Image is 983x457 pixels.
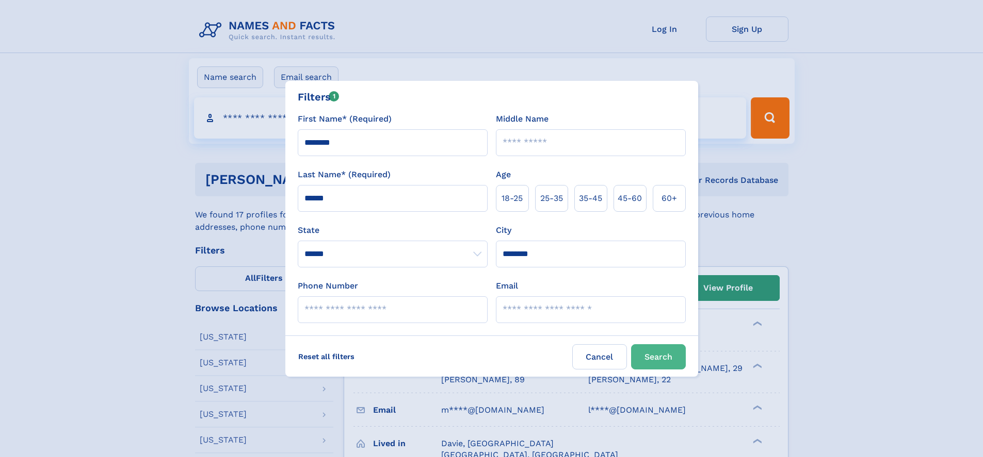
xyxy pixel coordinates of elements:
span: 35‑45 [579,192,602,205]
span: 45‑60 [618,192,642,205]
span: 60+ [662,192,677,205]
span: 25‑35 [540,192,563,205]
label: Cancel [572,344,627,369]
label: Phone Number [298,280,358,292]
label: Last Name* (Required) [298,168,391,181]
label: Age [496,168,511,181]
label: State [298,224,488,236]
div: Filters [298,89,340,105]
span: 18‑25 [502,192,523,205]
label: First Name* (Required) [298,113,392,125]
button: Search [631,344,686,369]
label: City [496,224,511,236]
label: Middle Name [496,113,549,125]
label: Email [496,280,518,292]
label: Reset all filters [292,344,361,369]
